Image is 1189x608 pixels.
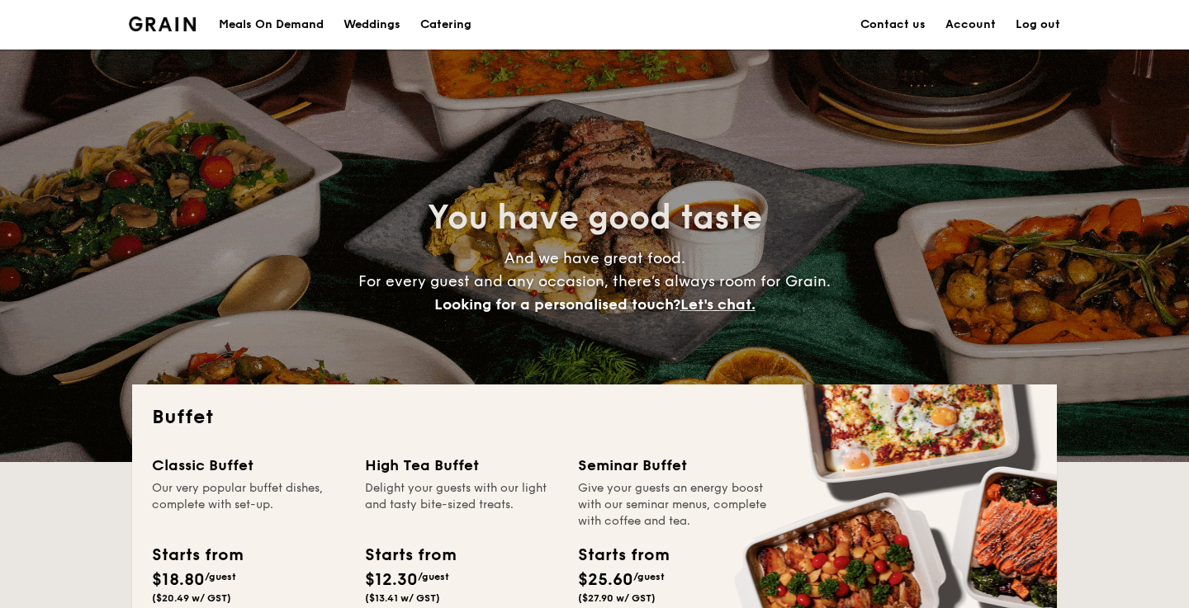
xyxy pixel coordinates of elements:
span: /guest [418,571,449,582]
span: $25.60 [578,570,633,590]
span: Let's chat. [680,295,756,313]
span: ($13.41 w/ GST) [365,592,440,604]
span: $12.30 [365,570,418,590]
span: ($20.49 w/ GST) [152,592,231,604]
div: Our very popular buffet dishes, complete with set-up. [152,480,345,530]
h2: Buffet [152,404,1037,431]
img: Grain [129,16,196,31]
span: /guest [205,571,236,582]
a: Logotype [129,16,196,31]
span: $18.80 [152,570,205,590]
span: /guest [633,571,665,582]
span: You have good taste [428,198,762,238]
div: Give your guests an energy boost with our seminar menus, complete with coffee and tea. [578,480,771,530]
div: Starts from [578,543,668,568]
div: Starts from [365,543,455,568]
div: Seminar Buffet [578,454,771,477]
span: And we have great food. For every guest and any occasion, there’s always room for Grain. [358,249,831,313]
div: High Tea Buffet [365,454,558,477]
span: ($27.90 w/ GST) [578,592,656,604]
div: Delight your guests with our light and tasty bite-sized treats. [365,480,558,530]
span: Looking for a personalised touch? [434,295,680,313]
div: Classic Buffet [152,454,345,477]
div: Starts from [152,543,242,568]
